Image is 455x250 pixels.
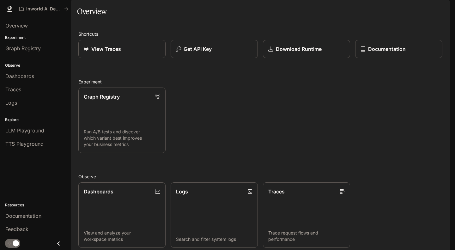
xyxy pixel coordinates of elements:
[78,40,166,58] a: View Traces
[78,88,166,153] a: Graph RegistryRun A/B tests and discover which variant best improves your business metrics
[78,31,442,37] h2: Shortcuts
[176,236,252,242] p: Search and filter system logs
[84,93,120,101] p: Graph Registry
[176,188,188,195] p: Logs
[171,40,258,58] button: Get API Key
[84,129,160,148] p: Run A/B tests and discover which variant best improves your business metrics
[268,230,345,242] p: Trace request flows and performance
[16,3,71,15] button: All workspaces
[355,40,442,58] a: Documentation
[276,45,322,53] p: Download Runtime
[91,45,121,53] p: View Traces
[268,188,285,195] p: Traces
[184,45,212,53] p: Get API Key
[84,188,113,195] p: Dashboards
[263,182,350,248] a: TracesTrace request flows and performance
[77,5,106,18] h1: Overview
[171,182,258,248] a: LogsSearch and filter system logs
[78,173,442,180] h2: Observe
[26,6,62,12] p: Inworld AI Demos
[78,78,442,85] h2: Experiment
[84,230,160,242] p: View and analyze your workspace metrics
[263,40,350,58] a: Download Runtime
[78,182,166,248] a: DashboardsView and analyze your workspace metrics
[368,45,406,53] p: Documentation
